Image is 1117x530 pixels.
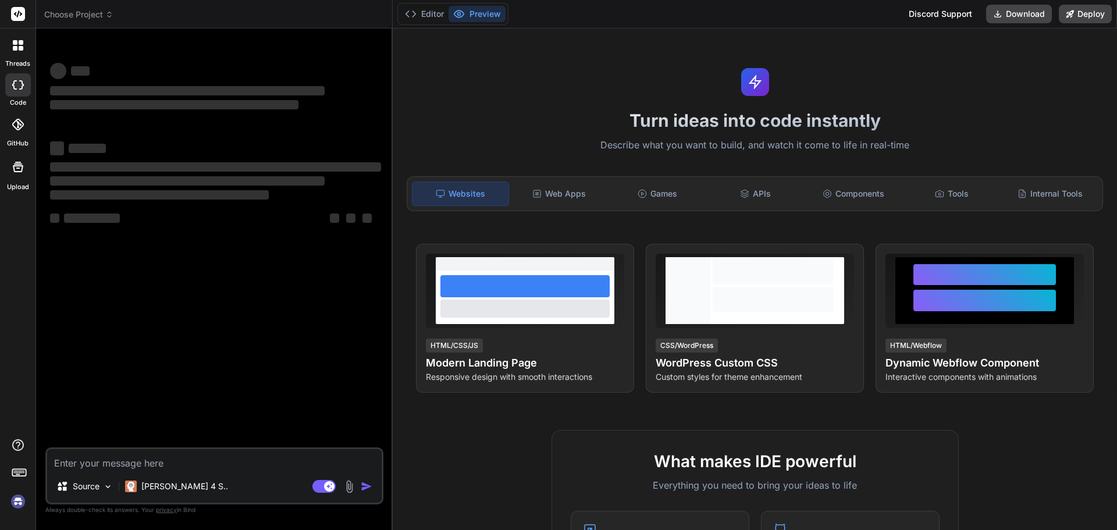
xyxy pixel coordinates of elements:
[50,214,59,223] span: ‌
[50,63,66,79] span: ‌
[885,339,947,353] div: HTML/Webflow
[50,100,298,109] span: ‌
[343,480,356,493] img: attachment
[1002,182,1098,206] div: Internal Tools
[571,449,940,474] h2: What makes IDE powerful
[610,182,706,206] div: Games
[885,355,1084,371] h4: Dynamic Webflow Component
[156,506,177,513] span: privacy
[69,144,106,153] span: ‌
[511,182,607,206] div: Web Apps
[346,214,355,223] span: ‌
[362,214,372,223] span: ‌
[426,339,483,353] div: HTML/CSS/JS
[8,492,28,511] img: signin
[885,371,1084,383] p: Interactive components with animations
[707,182,803,206] div: APIs
[71,66,90,76] span: ‌
[1059,5,1112,23] button: Deploy
[7,138,29,148] label: GitHub
[361,481,372,492] img: icon
[400,138,1110,153] p: Describe what you want to build, and watch it come to life in real-time
[571,478,940,492] p: Everything you need to bring your ideas to life
[986,5,1052,23] button: Download
[141,481,228,492] p: [PERSON_NAME] 4 S..
[125,481,137,492] img: Claude 4 Sonnet
[806,182,902,206] div: Components
[449,6,506,22] button: Preview
[50,190,269,200] span: ‌
[400,6,449,22] button: Editor
[330,214,339,223] span: ‌
[656,371,854,383] p: Custom styles for theme enhancement
[904,182,1000,206] div: Tools
[656,355,854,371] h4: WordPress Custom CSS
[44,9,113,20] span: Choose Project
[64,214,120,223] span: ‌
[426,371,624,383] p: Responsive design with smooth interactions
[7,182,29,192] label: Upload
[50,141,64,155] span: ‌
[103,482,113,492] img: Pick Models
[412,182,509,206] div: Websites
[73,481,99,492] p: Source
[10,98,26,108] label: code
[426,355,624,371] h4: Modern Landing Page
[50,176,325,186] span: ‌
[902,5,979,23] div: Discord Support
[50,162,381,172] span: ‌
[400,110,1110,131] h1: Turn ideas into code instantly
[656,339,718,353] div: CSS/WordPress
[45,504,383,515] p: Always double-check its answers. Your in Bind
[50,86,325,95] span: ‌
[5,59,30,69] label: threads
